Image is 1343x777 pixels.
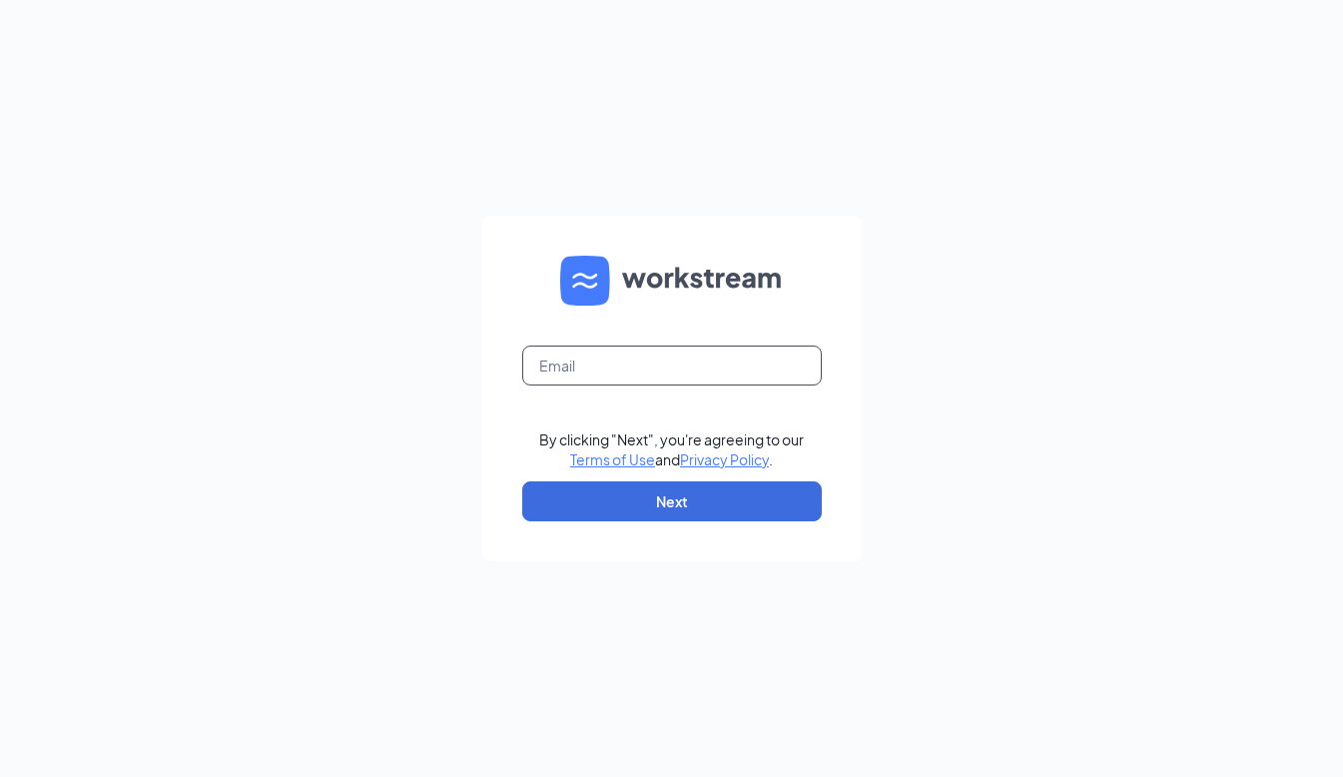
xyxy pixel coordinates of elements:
[522,481,822,521] button: Next
[522,346,822,386] input: Email
[539,429,804,469] div: By clicking "Next", you're agreeing to our and .
[560,256,784,306] img: WS logo and Workstream text
[680,450,769,468] a: Privacy Policy
[570,450,655,468] a: Terms of Use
